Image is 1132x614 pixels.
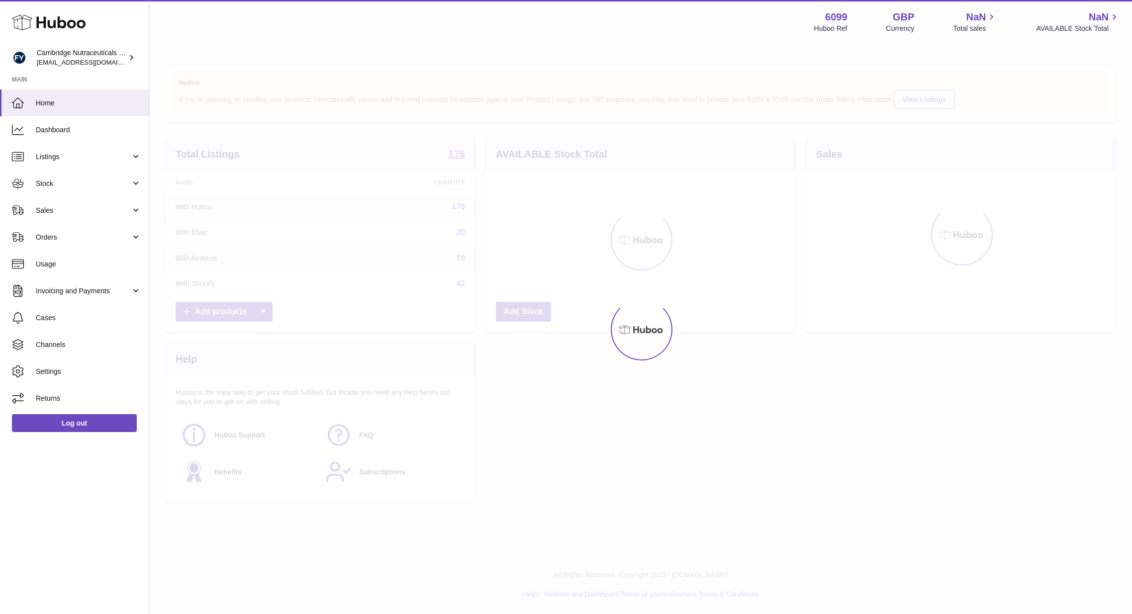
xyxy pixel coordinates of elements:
span: Invoicing and Payments [36,286,131,296]
span: Dashboard [36,125,141,135]
a: NaN AVAILABLE Stock Total [1036,10,1120,33]
span: Orders [36,233,131,242]
span: AVAILABLE Stock Total [1036,24,1120,33]
span: Cases [36,313,141,323]
span: Channels [36,340,141,350]
div: Cambridge Nutraceuticals Ltd [37,48,126,67]
strong: 6099 [825,10,848,24]
span: Sales [36,206,131,215]
span: Stock [36,179,131,188]
div: Currency [886,24,915,33]
span: [EMAIL_ADDRESS][DOMAIN_NAME] [37,58,146,66]
strong: GBP [893,10,914,24]
span: Returns [36,394,141,403]
img: huboo@camnutra.com [12,50,27,65]
span: Listings [36,152,131,162]
a: Log out [12,414,137,432]
span: Settings [36,367,141,376]
div: Huboo Ref [814,24,848,33]
span: NaN [966,10,986,24]
span: Home [36,98,141,108]
span: Total sales [953,24,997,33]
span: NaN [1089,10,1109,24]
span: Usage [36,260,141,269]
a: NaN Total sales [953,10,997,33]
